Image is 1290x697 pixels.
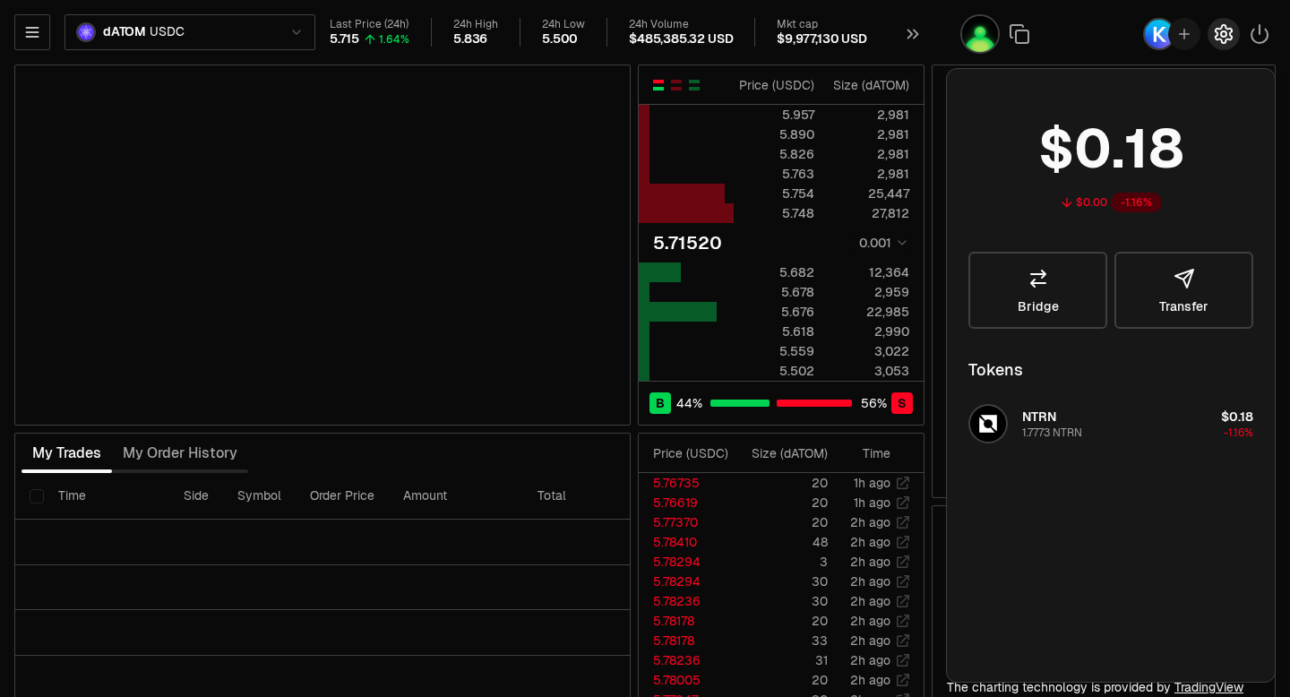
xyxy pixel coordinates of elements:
[629,18,733,31] div: 24h Volume
[830,342,909,360] div: 3,022
[629,31,733,47] div: $485,385.32 USD
[639,532,733,552] td: 5.78410
[735,362,814,380] div: 5.502
[861,394,887,412] span: 56 %
[830,362,909,380] div: 3,053
[735,204,814,222] div: 5.748
[850,554,890,570] time: 2h ago
[854,495,890,511] time: 1h ago
[968,252,1107,329] a: Bridge
[850,534,890,550] time: 2h ago
[639,473,733,493] td: 5.76735
[733,670,829,690] td: 20
[747,444,828,462] div: Size ( dATOM )
[735,342,814,360] div: 5.559
[830,106,909,124] div: 2,981
[830,76,909,94] div: Size ( dATOM )
[21,435,112,471] button: My Trades
[735,125,814,143] div: 5.890
[735,263,814,281] div: 5.682
[542,31,578,47] div: 5.500
[330,18,409,31] div: Last Price (24h)
[733,631,829,650] td: 33
[1022,409,1056,425] span: NTRN
[639,552,733,572] td: 5.78294
[830,204,909,222] div: 27,812
[76,22,96,42] img: dATOM.svg
[653,444,732,462] div: Price ( USDC )
[639,631,733,650] td: 5.78178
[830,185,909,202] div: 25,447
[843,444,890,462] div: Time
[653,230,722,255] div: 5.71520
[453,18,498,31] div: 24h High
[777,31,866,47] div: $9,977,130 USD
[850,613,890,629] time: 2h ago
[330,31,359,47] div: 5.715
[639,591,733,611] td: 5.78236
[850,632,890,649] time: 2h ago
[733,572,829,591] td: 30
[1143,18,1175,50] img: Keplr
[1221,409,1253,425] span: $0.18
[733,512,829,532] td: 20
[112,435,248,471] button: My Order History
[1022,426,1082,440] div: 1.7773 NTRN
[639,493,733,512] td: 5.76619
[656,394,665,412] span: B
[850,593,890,609] time: 2h ago
[169,473,223,520] th: Side
[830,323,909,340] div: 2,990
[777,18,866,31] div: Mkt cap
[850,652,890,668] time: 2h ago
[389,473,523,520] th: Amount
[850,573,890,589] time: 2h ago
[1018,300,1059,313] span: Bridge
[958,397,1264,451] button: NTRN LogoNTRN1.7773 NTRN$0.18-1.16%
[830,165,909,183] div: 2,981
[1224,426,1253,440] span: -1.16%
[898,394,907,412] span: S
[850,514,890,530] time: 2h ago
[639,611,733,631] td: 5.78178
[968,357,1023,383] div: Tokens
[223,473,296,520] th: Symbol
[733,532,829,552] td: 48
[830,263,909,281] div: 12,364
[15,65,630,425] iframe: Financial Chart
[970,406,1006,442] img: NTRN Logo
[830,125,909,143] div: 2,981
[1114,252,1253,329] button: Transfer
[733,473,829,493] td: 20
[639,572,733,591] td: 5.78294
[830,303,909,321] div: 22,985
[735,76,814,94] div: Price ( USDC )
[669,78,684,92] button: Show Sell Orders Only
[651,78,666,92] button: Show Buy and Sell Orders
[733,591,829,611] td: 30
[735,185,814,202] div: 5.754
[379,32,409,47] div: 1.64%
[44,473,169,520] th: Time
[854,232,909,254] button: 0.001
[1076,195,1107,210] div: $0.00
[735,106,814,124] div: 5.957
[639,670,733,690] td: 5.78005
[1159,300,1208,313] span: Transfer
[733,611,829,631] td: 20
[854,475,890,491] time: 1h ago
[733,493,829,512] td: 20
[150,24,184,40] span: USDC
[735,145,814,163] div: 5.826
[639,512,733,532] td: 5.77370
[850,672,890,688] time: 2h ago
[542,18,585,31] div: 24h Low
[296,473,389,520] th: Order Price
[639,650,733,670] td: 5.78236
[735,323,814,340] div: 5.618
[733,552,829,572] td: 3
[830,145,909,163] div: 2,981
[733,650,829,670] td: 31
[960,14,1000,54] img: LEDGER DJAMEL
[687,78,701,92] button: Show Buy Orders Only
